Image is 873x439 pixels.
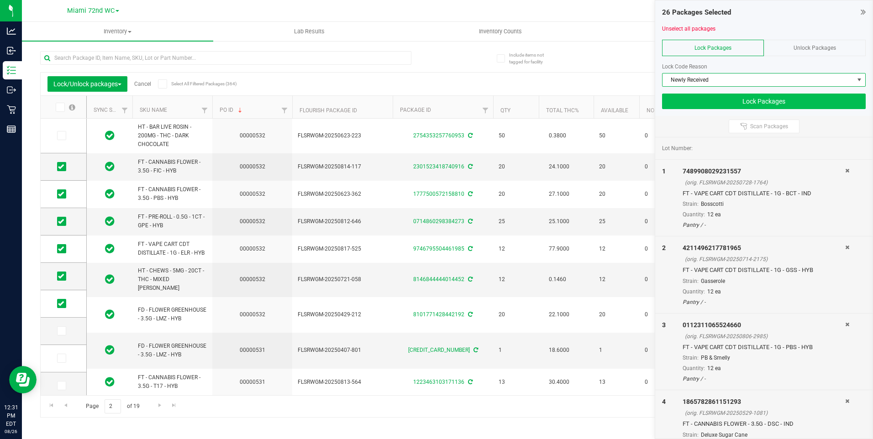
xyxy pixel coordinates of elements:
[701,432,747,438] span: Deluxe Sugar Cane
[7,66,16,75] inline-svg: Inventory
[298,190,387,199] span: FLSRWGM-20250623-362
[240,132,265,139] a: 00000532
[478,103,493,118] a: Filter
[499,378,533,387] span: 13
[544,344,574,357] span: 18.6000
[298,217,387,226] span: FLSRWGM-20250812-646
[240,379,265,385] a: 00000531
[683,432,699,438] span: Strain:
[645,310,679,319] span: 0
[197,103,212,118] a: Filter
[683,189,846,198] div: FT - VAPE CART CDT DISTILLATE - 1G - BCT - IND
[599,310,634,319] span: 20
[78,399,147,413] span: Page of 19
[138,306,207,323] span: FD - FLOWER GREENHOUSE - 3.5G - LMZ - HYB
[138,213,207,230] span: FT - PRE-ROLL - 0.5G - 1CT - GPE - HYB
[105,215,115,228] span: In Sync
[9,366,37,393] iframe: Resource center
[645,245,679,253] span: 0
[467,27,534,36] span: Inventory Counts
[59,399,72,412] a: Go to the previous page
[467,246,473,252] span: Sync from Compliance System
[683,266,846,275] div: FT - VAPE CART CDT DISTILLATE - 1G - GSS - HYB
[544,273,571,286] span: 0.1460
[707,211,721,218] span: 12 ea
[298,310,387,319] span: FLSRWGM-20250429-212
[298,275,387,284] span: FLSRWGM-20250721-058
[750,123,788,130] span: Scan Packages
[544,308,574,321] span: 22.1000
[645,346,679,355] span: 0
[240,163,265,170] a: 00000532
[645,378,679,387] span: 0
[499,245,533,253] span: 12
[47,76,127,92] button: Lock/Unlock packages
[298,378,387,387] span: FLSRWGM-20250813-564
[683,343,846,352] div: FT - VAPE CART CDT DISTILLATE - 1G - PBS - HYB
[467,132,473,139] span: Sync from Compliance System
[413,276,464,282] a: 8146844444014452
[117,103,132,118] a: Filter
[282,27,337,36] span: Lab Results
[662,94,866,109] button: Lock Packages
[683,375,846,383] div: Pantry / -
[707,365,721,371] span: 12 ea
[544,242,574,256] span: 77.9000
[499,310,533,319] span: 20
[105,188,115,200] span: In Sync
[544,215,574,228] span: 25.1000
[509,52,555,65] span: Include items not tagged for facility
[138,373,207,391] span: FT - CANNABIS FLOWER - 3.5G - T17 - HYB
[499,275,533,284] span: 12
[499,162,533,171] span: 20
[647,107,687,114] a: Non-Available
[683,355,699,361] span: Strain:
[683,288,705,295] span: Quantity:
[472,347,478,353] span: Sync from Compliance System
[105,399,121,413] input: 2
[662,244,666,251] span: 2
[467,311,473,318] span: Sync from Compliance System
[683,167,846,176] div: 7489908029231557
[7,46,16,55] inline-svg: Inbound
[408,347,470,353] a: [CREDIT_CARD_NUMBER]
[662,167,666,175] span: 1
[499,217,533,226] span: 25
[7,125,16,134] inline-svg: Reports
[240,276,265,282] a: 00000532
[7,105,16,114] inline-svg: Retail
[499,346,533,355] span: 1
[701,201,724,207] span: Bosscotti
[683,298,846,306] div: Pantry / -
[683,243,846,253] div: 4211496217781965
[685,255,846,263] div: (orig. FLSRWGM-20250714-2175)
[599,378,634,387] span: 13
[467,163,473,170] span: Sync from Compliance System
[544,160,574,173] span: 24.1000
[138,267,207,293] span: HT - CHEWS - 5MG - 20CT - THC - MIXED [PERSON_NAME]
[662,26,715,32] a: Unselect all packages
[105,308,115,321] span: In Sync
[599,190,634,199] span: 20
[413,379,464,385] a: 1223463103171136
[300,107,357,114] a: Flourish Package ID
[599,217,634,226] span: 25
[4,428,18,435] p: 08/26
[67,7,115,15] span: Miami 72nd WC
[599,162,634,171] span: 20
[701,278,725,284] span: Gasserole
[467,191,473,197] span: Sync from Compliance System
[794,45,836,51] span: Unlock Packages
[544,188,574,201] span: 27.1000
[69,104,75,110] span: Select all records on this page
[413,218,464,225] a: 0714860298384273
[645,131,679,140] span: 0
[53,80,121,88] span: Lock/Unlock packages
[105,376,115,388] span: In Sync
[683,278,699,284] span: Strain:
[298,245,387,253] span: FLSRWGM-20250817-525
[729,120,799,133] button: Scan Packages
[7,26,16,36] inline-svg: Analytics
[707,288,721,295] span: 12 ea
[138,158,207,175] span: FT - CANNABIS FLOWER - 3.5G - FIC - HYB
